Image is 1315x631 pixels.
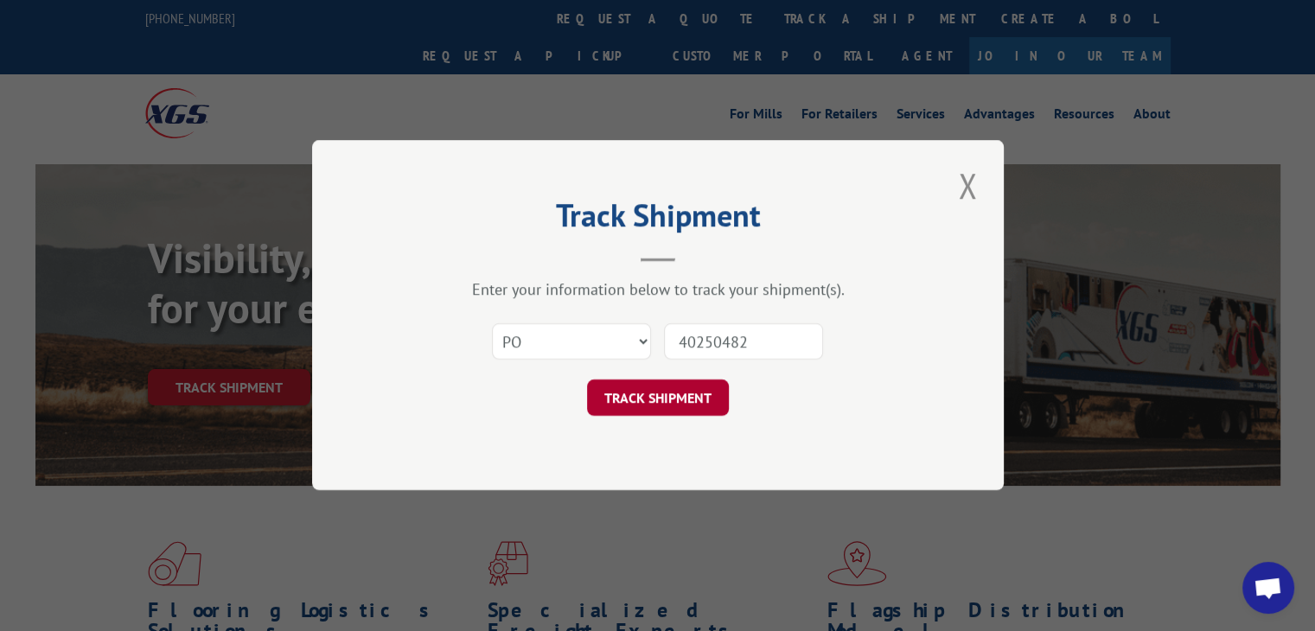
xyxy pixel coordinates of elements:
button: TRACK SHIPMENT [587,380,729,417]
input: Number(s) [664,324,823,360]
h2: Track Shipment [399,203,917,236]
button: Close modal [953,162,982,209]
div: Enter your information below to track your shipment(s). [399,280,917,300]
a: Open chat [1242,562,1294,614]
